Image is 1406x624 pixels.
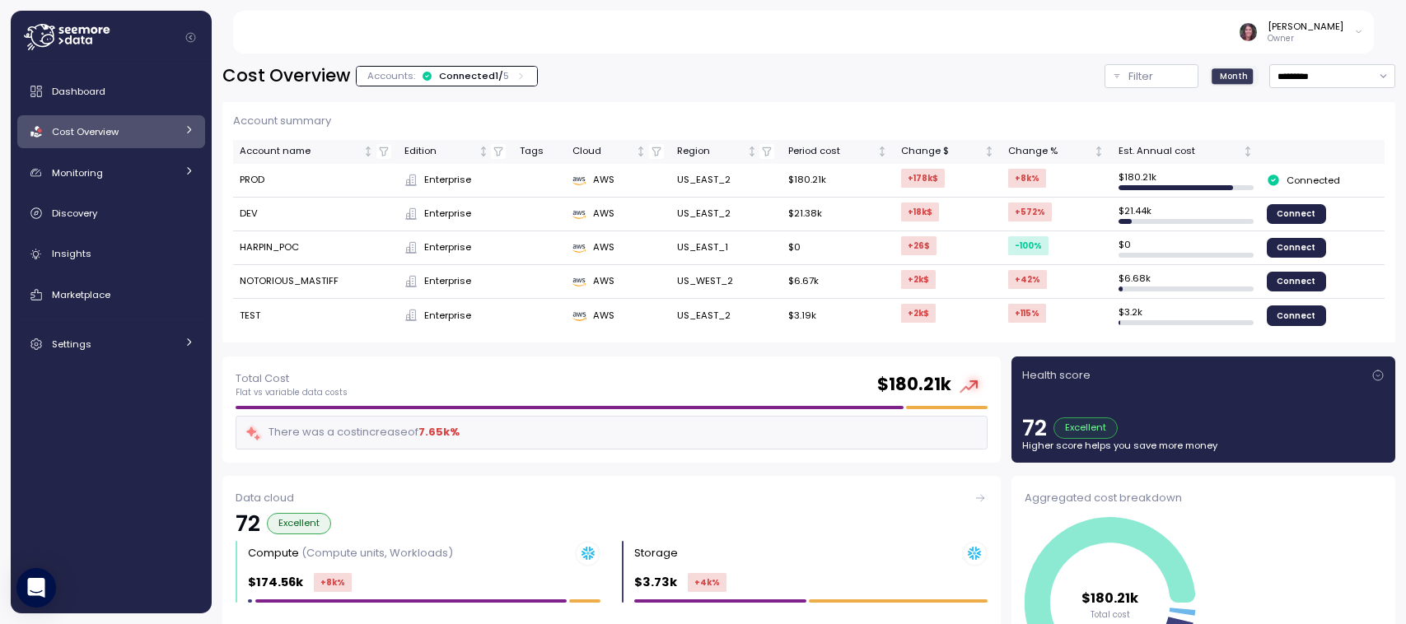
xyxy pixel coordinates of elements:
tspan: Total cost [1091,609,1130,620]
span: Month [1220,70,1248,82]
td: $ 0 [1111,231,1259,265]
div: Not sorted [876,146,888,157]
a: Insights [17,238,205,271]
a: Settings [17,328,205,361]
h2: $ 180.21k [877,373,951,397]
div: +572 % [1008,203,1052,221]
td: US_EAST_2 [670,198,781,231]
div: 7.65k % [418,424,460,440]
p: Accounts: [367,69,415,82]
p: 72 [1022,417,1047,439]
div: +8k % [314,573,352,592]
span: Enterprise [424,173,471,188]
td: $ 21.44k [1111,198,1259,231]
h2: Cost Overview [222,64,350,88]
span: Connect [1277,239,1315,257]
div: AWS [572,309,664,324]
div: AWS [572,207,664,221]
th: Est. Annual costNot sorted [1111,140,1259,164]
td: US_EAST_2 [670,164,781,198]
div: Edition [404,144,475,159]
div: Not sorted [983,146,995,157]
span: Enterprise [424,309,471,324]
p: $174.56k [248,573,303,592]
div: Storage [634,545,678,561]
a: Connect [1267,238,1326,258]
p: Account summary [233,113,1385,129]
div: +2k $ [901,270,936,289]
span: Monitoring [52,166,103,179]
div: Region [677,144,743,159]
div: Open Intercom Messenger [16,568,56,608]
div: +115 % [1008,304,1046,323]
div: Account name [240,144,360,159]
div: Not sorted [1093,146,1105,157]
p: Higher score helps you save more money [1022,439,1385,452]
div: Not sorted [362,146,374,157]
div: -100 % [1008,236,1049,255]
div: AWS [572,240,664,255]
div: Accounts:Connected1/5 [357,67,537,86]
p: $3.73k [634,573,677,592]
a: Dashboard [17,75,205,108]
p: Total Cost [236,370,348,387]
span: Cost Overview [52,125,119,138]
div: Change % [1008,144,1091,159]
div: +178k $ [901,169,945,188]
span: Connect [1277,272,1315,291]
div: +26 $ [901,236,937,255]
td: US_EAST_2 [670,299,781,332]
div: +2k $ [901,304,936,323]
th: Change $Not sorted [895,140,1002,164]
a: Monitoring [17,156,205,189]
div: Not sorted [1242,146,1254,157]
div: Not sorted [746,146,758,157]
div: [PERSON_NAME] [1268,20,1343,33]
span: Enterprise [424,240,471,255]
span: Enterprise [424,274,471,289]
div: Connected 1 / [439,69,509,82]
td: $ 6.68k [1111,265,1259,299]
td: TEST [233,299,398,332]
a: Discovery [17,197,205,230]
span: Connect [1277,306,1315,324]
div: Compute [248,545,453,561]
span: Settings [52,338,91,351]
div: Tags [520,144,559,159]
span: Marketplace [52,288,110,301]
button: Filter [1105,64,1198,88]
div: Not sorted [478,146,489,157]
p: Flat vs variable data costs [236,387,348,398]
td: $21.38k [781,198,894,231]
a: Cost Overview [17,115,205,148]
th: Period costNot sorted [781,140,894,164]
div: Excellent [267,513,331,534]
a: Connect [1267,305,1326,325]
td: $ 180.21k [1111,164,1259,198]
tspan: $180.21k [1081,588,1139,607]
a: Marketplace [17,278,205,311]
div: AWS [572,274,664,289]
th: RegionNot sorted [670,140,781,164]
div: Est. Annual cost [1119,144,1240,159]
p: Connected [1287,174,1340,187]
td: NOTORIOUS_MASTIFF [233,265,398,299]
div: Cloud [572,144,633,159]
td: DEV [233,198,398,231]
td: $0 [781,231,894,265]
td: HARPIN_POC [233,231,398,265]
a: Connect [1267,272,1326,291]
div: +8k % [1008,169,1046,188]
td: PROD [233,164,398,198]
button: Collapse navigation [180,31,201,44]
td: $180.21k [781,164,894,198]
span: Enterprise [424,207,471,221]
div: Not sorted [635,146,647,157]
p: (Compute units, Workloads) [301,545,453,561]
td: $6.67k [781,265,894,299]
span: Discovery [52,207,97,220]
div: Data cloud [236,490,988,506]
a: Connect [1267,204,1326,224]
div: +4k % [688,573,726,592]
